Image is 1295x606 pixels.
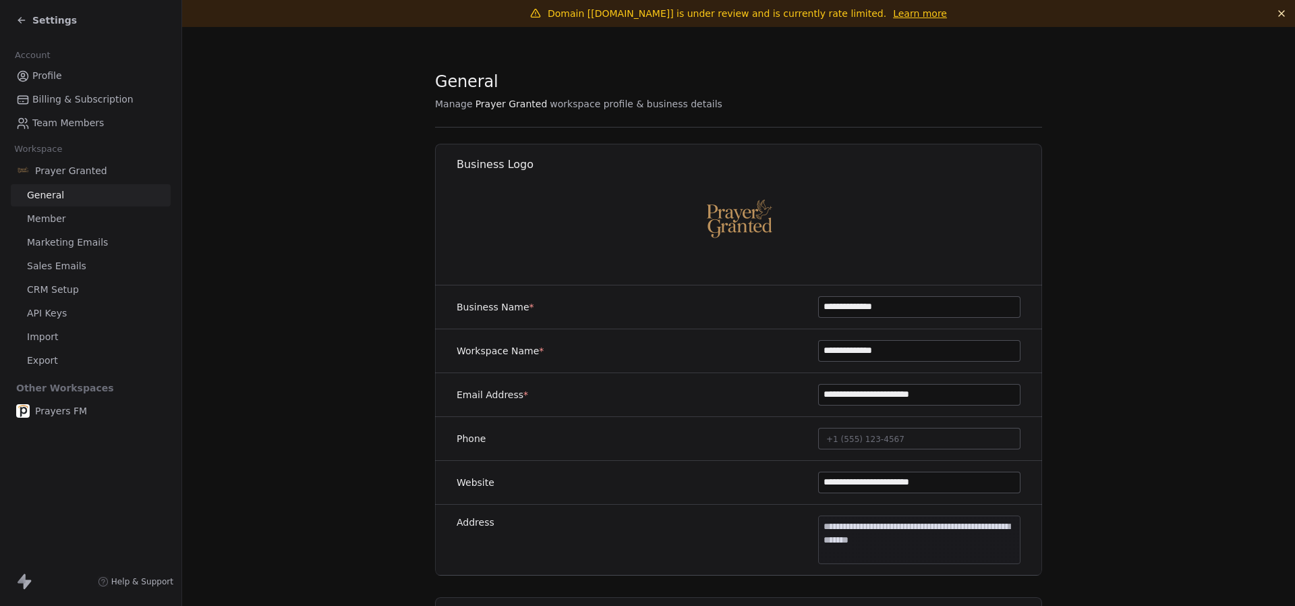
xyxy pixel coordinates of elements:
span: Marketing Emails [27,236,108,250]
span: Profile [32,69,62,83]
a: API Keys [11,302,171,325]
span: Workspace [9,139,68,159]
label: Phone [457,432,486,445]
a: General [11,184,171,206]
a: Sales Emails [11,255,171,277]
span: Manage [435,97,473,111]
a: Settings [16,13,77,27]
span: Settings [32,13,77,27]
img: FB-Logo.png [16,164,30,177]
a: Profile [11,65,171,87]
span: Prayer Granted [35,164,107,177]
span: API Keys [27,306,67,321]
span: Other Workspaces [11,377,119,399]
a: Import [11,326,171,348]
span: Sales Emails [27,259,86,273]
span: General [435,72,498,92]
a: Help & Support [98,576,173,587]
span: Export [27,354,58,368]
span: Help & Support [111,576,173,587]
span: Team Members [32,116,104,130]
span: workspace profile & business details [550,97,722,111]
span: Import [27,330,58,344]
span: Prayers FM [35,404,87,418]
span: CRM Setup [27,283,79,297]
a: Marketing Emails [11,231,171,254]
label: Business Name [457,300,534,314]
span: Billing & Subscription [32,92,134,107]
a: Billing & Subscription [11,88,171,111]
span: Account [9,45,56,65]
a: Learn more [893,7,947,20]
a: CRM Setup [11,279,171,301]
label: Address [457,516,494,529]
span: +1 (555) 123-4567 [826,435,904,444]
span: Member [27,212,66,226]
label: Website [457,476,494,489]
label: Workspace Name [457,344,544,358]
a: Export [11,350,171,372]
a: Member [11,208,171,230]
span: Prayer Granted [476,97,548,111]
span: General [27,188,64,202]
label: Email Address [457,388,528,402]
a: Team Members [11,112,171,134]
button: +1 (555) 123-4567 [818,428,1020,449]
img: FB-Logo.png [696,180,782,267]
span: Domain [[DOMAIN_NAME]] is under review and is currently rate limited. [548,8,886,19]
img: web-app-manifest-512x512.png [16,404,30,418]
h1: Business Logo [457,157,1043,172]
